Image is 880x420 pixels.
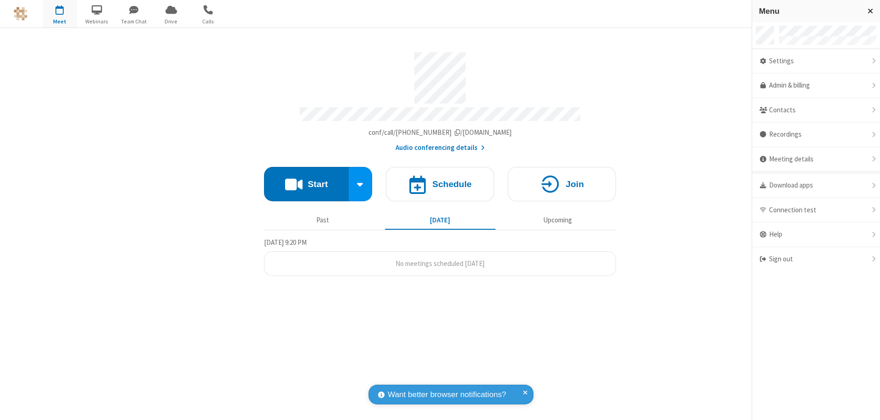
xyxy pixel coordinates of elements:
div: Meeting details [752,147,880,172]
button: Upcoming [502,211,613,229]
button: Copy my meeting room linkCopy my meeting room link [368,127,512,138]
button: Start [264,167,349,201]
span: Team Chat [117,17,151,26]
div: Contacts [752,98,880,123]
div: Settings [752,49,880,74]
div: Help [752,222,880,247]
span: Webinars [80,17,114,26]
div: Connection test [752,198,880,223]
h4: Start [308,180,328,188]
div: Start conference options [349,167,373,201]
h4: Join [566,180,584,188]
section: Account details [264,45,616,153]
span: No meetings scheduled [DATE] [396,259,484,268]
button: [DATE] [385,211,495,229]
div: Recordings [752,122,880,147]
button: Schedule [386,167,494,201]
button: Past [268,211,378,229]
span: Meet [43,17,77,26]
span: [DATE] 9:20 PM [264,238,307,247]
h4: Schedule [432,180,472,188]
span: Calls [191,17,225,26]
section: Today's Meetings [264,237,616,276]
a: Admin & billing [752,73,880,98]
span: Copy my meeting room link [368,128,512,137]
div: Download apps [752,173,880,198]
span: Drive [154,17,188,26]
button: Audio conferencing details [396,143,485,153]
div: Sign out [752,247,880,271]
h3: Menu [759,7,859,16]
button: Join [508,167,616,201]
img: QA Selenium DO NOT DELETE OR CHANGE [14,7,27,21]
span: Want better browser notifications? [388,389,506,401]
